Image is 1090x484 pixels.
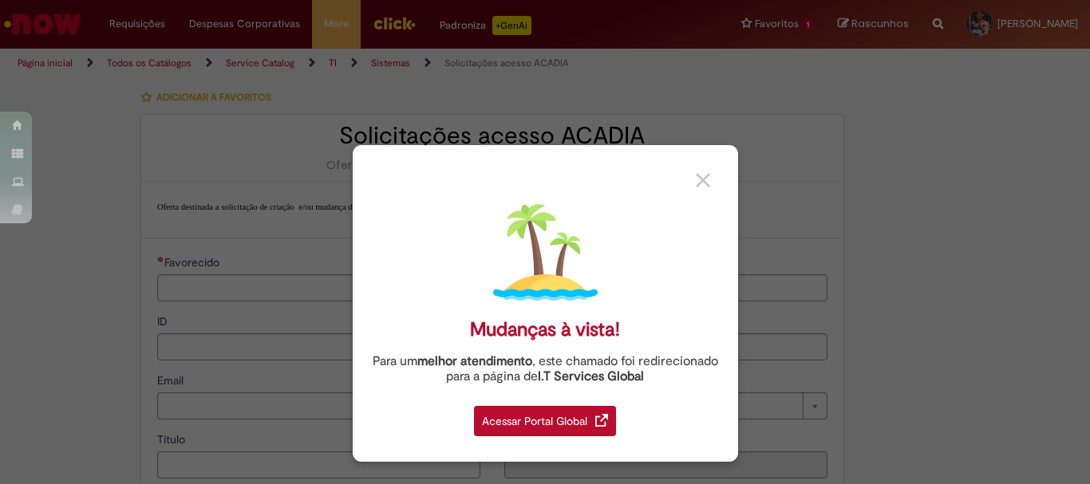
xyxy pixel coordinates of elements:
[595,414,608,427] img: redirect_link.png
[470,318,620,341] div: Mudanças à vista!
[365,354,726,384] div: Para um , este chamado foi redirecionado para a página de
[493,200,598,305] img: island.png
[474,397,616,436] a: Acessar Portal Global
[538,360,644,384] a: I.T Services Global
[696,173,710,187] img: close_button_grey.png
[474,406,616,436] div: Acessar Portal Global
[417,353,532,369] strong: melhor atendimento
